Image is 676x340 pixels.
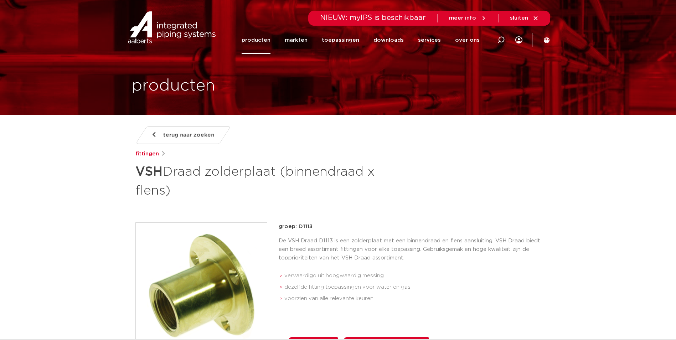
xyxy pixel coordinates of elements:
h1: producten [131,74,215,97]
p: De VSH Draad D1113 is een zolderplaat met een binnendraad en flens aansluiting. VSH Draad biedt e... [279,237,541,262]
a: toepassingen [322,26,359,54]
a: meer info [449,15,487,21]
a: over ons [455,26,480,54]
li: dezelfde fitting toepassingen voor water en gas [284,282,541,293]
a: services [418,26,441,54]
a: fittingen [135,150,159,158]
a: downloads [373,26,404,54]
span: sluiten [510,15,528,21]
li: vervaardigd uit hoogwaardig messing [284,270,541,282]
span: terug naar zoeken [163,129,214,141]
span: NIEUW: myIPS is beschikbaar [320,14,426,21]
h1: Draad zolderplaat (binnendraad x flens) [135,161,403,200]
a: markten [285,26,308,54]
span: meer info [449,15,476,21]
strong: VSH [135,165,162,178]
li: voorzien van alle relevante keuren [284,293,541,304]
a: producten [242,26,270,54]
a: sluiten [510,15,539,21]
a: terug naar zoeken [135,126,231,144]
p: groep: D1113 [279,222,541,231]
nav: Menu [242,26,480,54]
